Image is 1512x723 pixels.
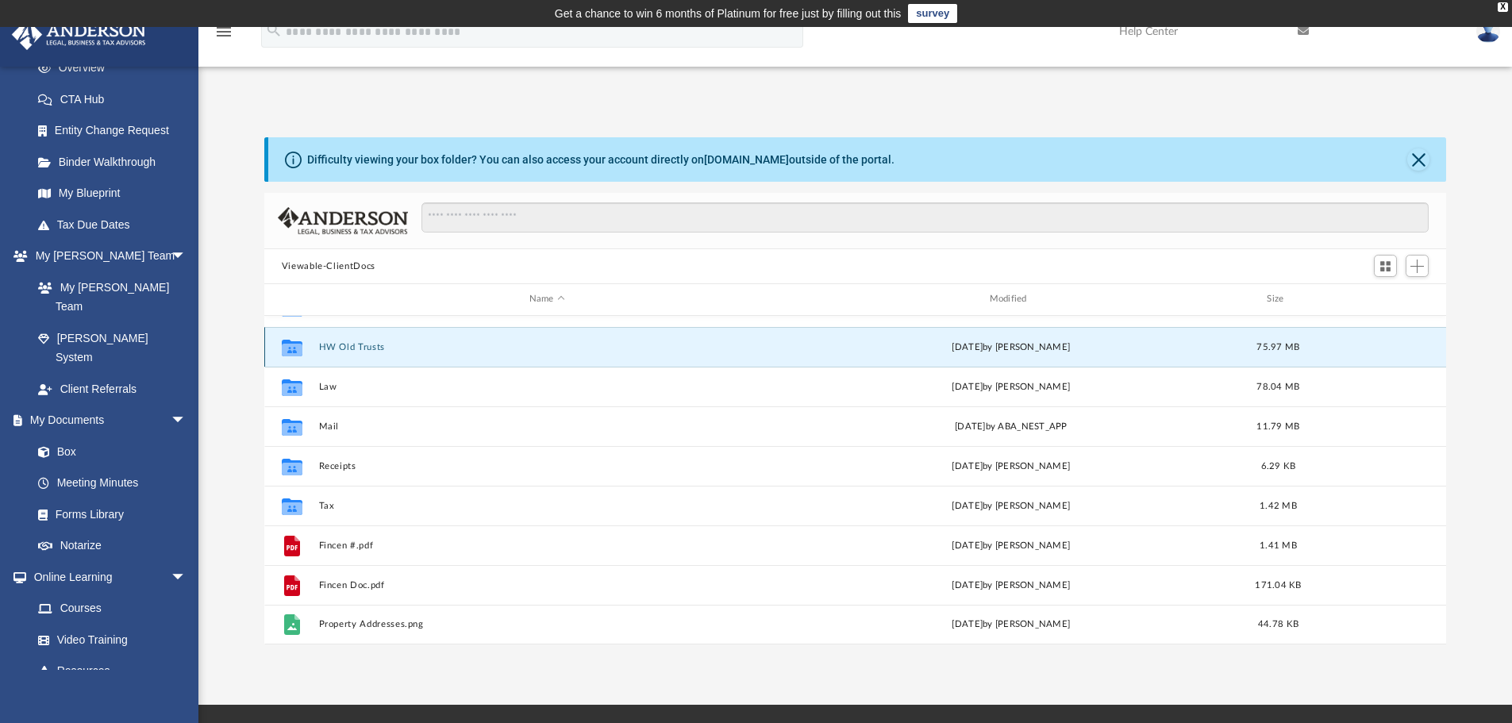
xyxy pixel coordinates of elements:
span: arrow_drop_down [171,561,202,594]
div: [DATE] by [PERSON_NAME] [783,379,1240,394]
a: Box [22,436,194,467]
span: 78.04 MB [1256,382,1299,390]
div: [DATE] by [PERSON_NAME] [783,538,1240,552]
img: User Pic [1476,20,1500,43]
div: [DATE] by [PERSON_NAME] [783,498,1240,513]
button: Mail [318,421,775,432]
a: survey [908,4,957,23]
div: [DATE] by [PERSON_NAME] [783,578,1240,592]
span: 171.04 KB [1255,580,1301,589]
button: Close [1407,148,1429,171]
a: Tax Due Dates [22,209,210,240]
button: Switch to Grid View [1374,255,1398,277]
a: My [PERSON_NAME] Team [22,271,194,322]
a: Entity Change Request [22,115,210,147]
a: My Documentsarrow_drop_down [11,405,202,436]
div: id [1317,292,1428,306]
a: Binder Walkthrough [22,146,210,178]
button: Fincen Doc.pdf [318,580,775,590]
div: Size [1246,292,1310,306]
i: search [265,21,283,39]
a: My Blueprint [22,178,202,210]
a: Forms Library [22,498,194,530]
button: Tax [318,501,775,511]
a: Video Training [22,624,194,656]
button: Law [318,382,775,392]
span: 75.97 MB [1256,342,1299,351]
button: Add [1406,255,1429,277]
div: [DATE] by [PERSON_NAME] [783,459,1240,473]
button: Viewable-ClientDocs [282,260,375,274]
a: [DOMAIN_NAME] [704,153,789,166]
div: Difficulty viewing your box folder? You can also access your account directly on outside of the p... [307,152,895,168]
div: id [271,292,311,306]
a: Online Learningarrow_drop_down [11,561,202,593]
a: menu [214,30,233,41]
img: Anderson Advisors Platinum Portal [7,19,151,50]
div: grid [264,316,1447,644]
a: CTA Hub [22,83,210,115]
span: arrow_drop_down [171,240,202,273]
span: 6.29 KB [1260,461,1295,470]
div: Get a chance to win 6 months of Platinum for free just by filling out this [555,4,902,23]
a: Overview [22,52,210,84]
i: menu [214,22,233,41]
div: Modified [782,292,1239,306]
div: [DATE] by [PERSON_NAME] [783,617,1240,632]
span: 1.42 MB [1260,501,1297,510]
button: Fincen #.pdf [318,540,775,551]
a: Client Referrals [22,373,202,405]
a: Resources [22,656,202,687]
a: Notarize [22,530,202,562]
a: Courses [22,593,202,625]
a: My [PERSON_NAME] Teamarrow_drop_down [11,240,202,272]
span: 11.79 MB [1256,421,1299,430]
div: [DATE] by [PERSON_NAME] [783,340,1240,354]
button: Property Addresses.png [318,619,775,629]
input: Search files and folders [421,202,1429,233]
div: close [1498,2,1508,12]
span: arrow_drop_down [171,405,202,437]
div: [DATE] by ABA_NEST_APP [783,419,1240,433]
a: [PERSON_NAME] System [22,322,202,373]
button: HW Old Trusts [318,342,775,352]
div: Name [317,292,775,306]
span: 1.41 MB [1260,540,1297,549]
button: Receipts [318,461,775,471]
span: 44.78 KB [1258,620,1298,629]
a: Meeting Minutes [22,467,202,499]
